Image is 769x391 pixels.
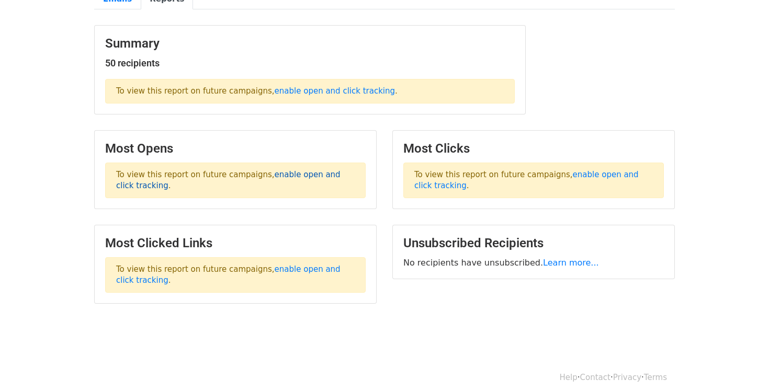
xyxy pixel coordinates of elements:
[105,57,515,69] h5: 50 recipients
[403,141,664,156] h3: Most Clicks
[105,163,366,198] p: To view this report on future campaigns, .
[414,170,639,190] a: enable open and click tracking
[717,341,769,391] iframe: Chat Widget
[580,373,610,382] a: Contact
[275,86,395,96] a: enable open and click tracking
[403,257,664,268] p: No recipients have unsubscribed.
[543,258,599,268] a: Learn more...
[105,257,366,293] p: To view this report on future campaigns, .
[105,36,515,51] h3: Summary
[105,236,366,251] h3: Most Clicked Links
[644,373,667,382] a: Terms
[403,163,664,198] p: To view this report on future campaigns, .
[105,79,515,103] p: To view this report on future campaigns, .
[116,264,341,285] a: enable open and click tracking
[105,141,366,156] h3: Most Opens
[116,170,341,190] a: enable open and click tracking
[403,236,664,251] h3: Unsubscribed Recipients
[613,373,641,382] a: Privacy
[560,373,578,382] a: Help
